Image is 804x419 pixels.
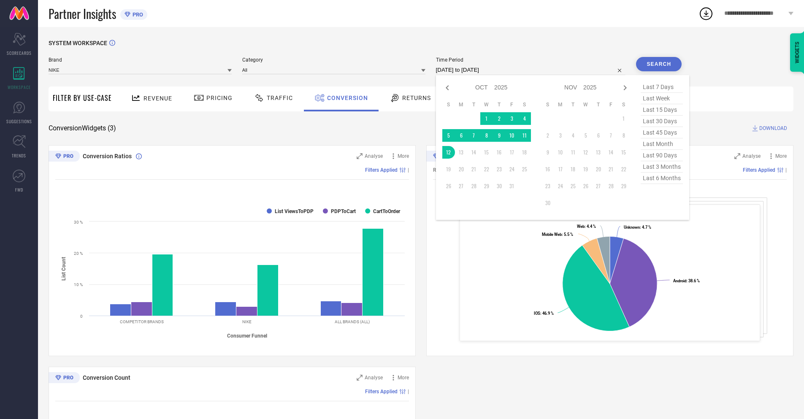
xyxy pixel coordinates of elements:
[579,129,592,142] td: Wed Nov 05 2025
[620,83,630,93] div: Next month
[49,5,116,22] span: Partner Insights
[442,146,455,159] td: Sun Oct 12 2025
[7,50,32,56] span: SCORECARDS
[624,225,640,230] tspan: Unknown
[636,57,682,71] button: Search
[742,153,761,159] span: Analyse
[242,57,425,63] span: Category
[641,81,683,93] span: last 7 days
[554,146,567,159] td: Mon Nov 10 2025
[673,278,686,283] tspan: Android
[480,146,493,159] td: Wed Oct 15 2025
[617,163,630,176] td: Sat Nov 22 2025
[143,95,172,102] span: Revenue
[592,180,605,192] td: Thu Nov 27 2025
[579,163,592,176] td: Wed Nov 19 2025
[605,129,617,142] td: Fri Nov 07 2025
[542,232,573,237] text: : 5.5 %
[506,112,518,125] td: Fri Oct 03 2025
[83,153,132,159] span: Conversion Ratios
[592,101,605,108] th: Thursday
[698,6,714,21] div: Open download list
[541,146,554,159] td: Sun Nov 09 2025
[365,167,398,173] span: Filters Applied
[468,129,480,142] td: Tue Oct 07 2025
[641,104,683,116] span: last 15 days
[567,101,579,108] th: Tuesday
[242,319,252,324] text: NIKE
[83,374,130,381] span: Conversion Count
[541,129,554,142] td: Sun Nov 02 2025
[592,163,605,176] td: Thu Nov 20 2025
[577,224,585,229] tspan: Web
[567,146,579,159] td: Tue Nov 11 2025
[567,163,579,176] td: Tue Nov 18 2025
[577,224,596,229] text: : 4.4 %
[442,129,455,142] td: Sun Oct 05 2025
[743,167,775,173] span: Filters Applied
[641,138,683,150] span: last month
[579,101,592,108] th: Wednesday
[433,167,474,173] span: Revenue (% share)
[365,389,398,395] span: Filters Applied
[518,146,531,159] td: Sat Oct 18 2025
[493,146,506,159] td: Thu Oct 16 2025
[327,95,368,101] span: Conversion
[541,180,554,192] td: Sun Nov 23 2025
[436,65,626,75] input: Select time period
[541,197,554,209] td: Sun Nov 30 2025
[518,163,531,176] td: Sat Oct 25 2025
[493,101,506,108] th: Thursday
[365,153,383,159] span: Analyse
[617,112,630,125] td: Sat Nov 01 2025
[455,163,468,176] td: Mon Oct 20 2025
[61,257,67,280] tspan: List Count
[518,129,531,142] td: Sat Oct 11 2025
[579,146,592,159] td: Wed Nov 12 2025
[398,375,409,381] span: More
[759,124,787,132] span: DOWNLOAD
[592,146,605,159] td: Thu Nov 13 2025
[541,163,554,176] td: Sun Nov 16 2025
[49,40,107,46] span: SYSTEM WORKSPACE
[541,101,554,108] th: Sunday
[506,101,518,108] th: Friday
[53,93,112,103] span: Filter By Use-Case
[506,146,518,159] td: Fri Oct 17 2025
[331,208,356,214] text: PDPToCart
[480,129,493,142] td: Wed Oct 08 2025
[641,93,683,104] span: last week
[267,95,293,101] span: Traffic
[493,163,506,176] td: Thu Oct 23 2025
[8,84,31,90] span: WORKSPACE
[641,173,683,184] span: last 6 months
[120,319,164,324] text: COMPETITOR BRANDS
[624,225,651,230] text: : 4.7 %
[641,161,683,173] span: last 3 months
[130,11,143,18] span: PRO
[426,151,457,163] div: Premium
[554,101,567,108] th: Monday
[436,57,626,63] span: Time Period
[455,146,468,159] td: Mon Oct 13 2025
[605,101,617,108] th: Friday
[605,146,617,159] td: Fri Nov 14 2025
[80,314,83,319] text: 0
[6,118,32,124] span: SUGGESTIONS
[506,163,518,176] td: Fri Oct 24 2025
[408,167,409,173] span: |
[641,127,683,138] span: last 45 days
[673,278,700,283] text: : 38.6 %
[49,57,232,63] span: Brand
[442,163,455,176] td: Sun Oct 19 2025
[734,153,740,159] svg: Zoom
[468,180,480,192] td: Tue Oct 28 2025
[518,112,531,125] td: Sat Oct 04 2025
[74,251,83,256] text: 20 %
[592,129,605,142] td: Thu Nov 06 2025
[554,163,567,176] td: Mon Nov 17 2025
[480,180,493,192] td: Wed Oct 29 2025
[408,389,409,395] span: |
[579,180,592,192] td: Wed Nov 26 2025
[617,101,630,108] th: Saturday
